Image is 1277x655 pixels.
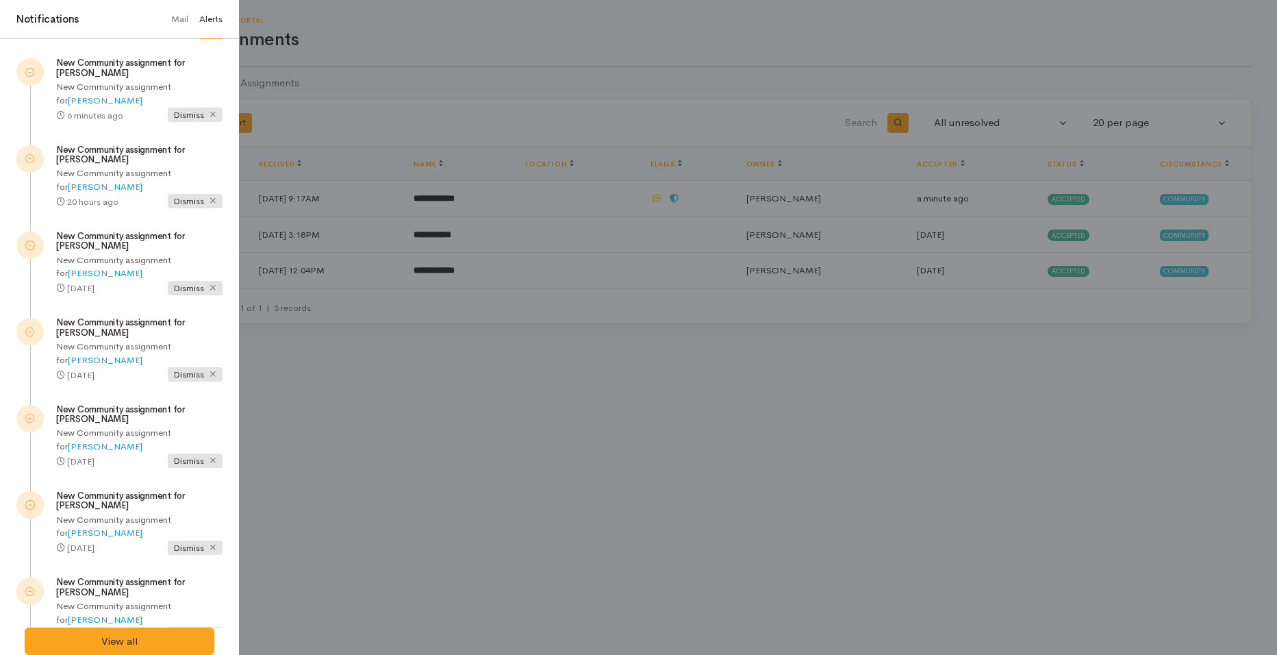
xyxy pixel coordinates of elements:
[67,110,123,121] time: 6 minutes ago
[16,12,79,27] h4: Notifications
[56,232,223,251] h5: New Community assignment for [PERSON_NAME]
[68,614,142,626] a: [PERSON_NAME]
[68,441,142,452] a: [PERSON_NAME]
[68,181,142,193] a: [PERSON_NAME]
[168,367,223,382] span: Dismiss
[56,80,223,107] p: New Community assignment for
[56,58,223,78] h5: New Community assignment for [PERSON_NAME]
[68,527,142,539] a: [PERSON_NAME]
[56,513,223,540] p: New Community assignment for
[67,369,94,381] time: [DATE]
[68,267,142,279] a: [PERSON_NAME]
[168,194,223,208] span: Dismiss
[67,456,94,467] time: [DATE]
[56,318,223,338] h5: New Community assignment for [PERSON_NAME]
[56,340,223,367] p: New Community assignment for
[68,95,142,106] a: [PERSON_NAME]
[56,254,223,280] p: New Community assignment for
[168,627,223,641] span: Dismiss
[168,541,223,555] span: Dismiss
[67,282,94,294] time: [DATE]
[56,405,223,425] h5: New Community assignment for [PERSON_NAME]
[56,145,223,165] h5: New Community assignment for [PERSON_NAME]
[56,600,223,626] p: New Community assignment for
[56,166,223,193] p: New Community assignment for
[168,454,223,468] span: Dismiss
[67,542,94,554] time: [DATE]
[56,491,223,511] h5: New Community assignment for [PERSON_NAME]
[168,281,223,295] span: Dismiss
[67,196,118,208] time: 20 hours ago
[68,354,142,366] a: [PERSON_NAME]
[168,108,223,122] span: Dismiss
[56,578,223,597] h5: New Community assignment for [PERSON_NAME]
[56,426,223,453] p: New Community assignment for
